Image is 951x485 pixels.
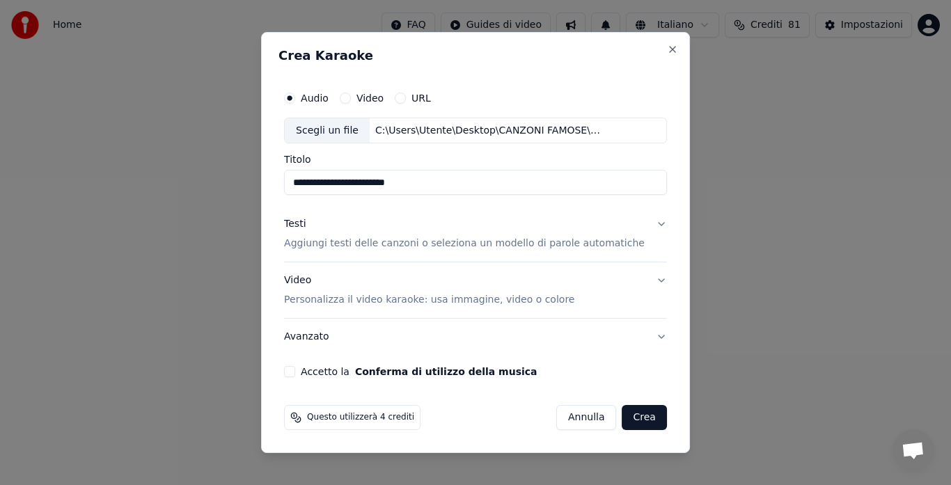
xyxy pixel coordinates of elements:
label: Video [356,93,384,103]
button: Crea [622,405,667,430]
div: C:\Users\Utente\Desktop\CANZONI FAMOSE\[PERSON_NAME] - The twist.mp3 [370,124,606,138]
p: Personalizza il video karaoke: usa immagine, video o colore [284,293,574,307]
div: Video [284,274,574,308]
label: Titolo [284,155,667,165]
p: Aggiungi testi delle canzoni o seleziona un modello di parole automatiche [284,237,645,251]
span: Questo utilizzerà 4 crediti [307,412,414,423]
div: Testi [284,218,306,232]
label: URL [411,93,431,103]
button: VideoPersonalizza il video karaoke: usa immagine, video o colore [284,263,667,319]
label: Audio [301,93,329,103]
label: Accetto la [301,367,537,376]
button: TestiAggiungi testi delle canzoni o seleziona un modello di parole automatiche [284,207,667,262]
button: Annulla [556,405,617,430]
div: Scegli un file [285,118,370,143]
button: Accetto la [355,367,537,376]
h2: Crea Karaoke [278,49,673,62]
button: Avanzato [284,319,667,355]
